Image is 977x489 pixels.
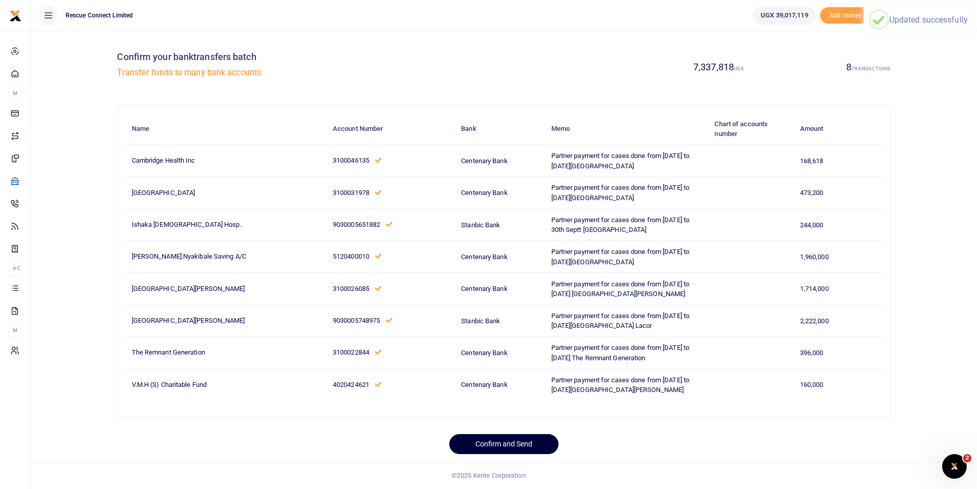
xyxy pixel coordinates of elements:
[386,221,392,228] a: This number has been validated
[545,145,709,177] td: Partner payment for cases done from [DATE] to [DATE][GEOGRAPHIC_DATA]
[375,252,382,260] a: This number has been validated
[375,285,382,292] a: This number has been validated
[132,189,195,197] span: [GEOGRAPHIC_DATA]
[820,7,871,24] span: Add money
[794,113,882,145] th: Amount: activate to sort column ascending
[851,66,890,71] small: TRANSACTIONS
[327,113,455,145] th: Account Number: activate to sort column ascending
[449,434,559,454] button: Confirm and Send
[333,348,369,356] span: 3100022844
[375,381,382,388] a: This number has been validated
[709,113,794,145] th: Chart of accounts number: activate to sort column ascending
[942,454,967,479] iframe: Intercom live chat
[545,369,709,401] td: Partner payment for cases done from [DATE] to [DATE][GEOGRAPHIC_DATA][PERSON_NAME]
[8,85,22,102] li: M
[455,145,545,177] td: Centenary Bank
[375,189,382,197] a: This number has been validated
[749,6,820,25] li: Wallet ballance
[693,60,744,74] label: 7,337,818
[132,157,195,164] span: Cambridge Health Inc
[386,317,392,324] a: This number has been validated
[846,60,890,74] label: 8
[9,10,22,22] img: logo-small
[333,252,369,260] span: 5120400010
[455,209,545,241] td: Stanbic Bank
[132,348,205,356] span: The Remnant Generation
[794,209,882,241] td: 244,000
[455,113,545,145] th: Bank: activate to sort column ascending
[734,66,744,71] small: UGX
[545,177,709,209] td: Partner payment for cases done from [DATE] to [DATE][GEOGRAPHIC_DATA]
[132,381,207,388] span: V.M.H (S) Charitable Fund
[9,11,22,19] a: logo-small logo-large logo-large
[333,317,380,324] span: 9030005748975
[545,241,709,273] td: Partner payment for cases done from [DATE] to [DATE][GEOGRAPHIC_DATA]
[455,241,545,273] td: Centenary Bank
[820,7,871,24] li: Toup your wallet
[132,317,245,324] span: [GEOGRAPHIC_DATA][PERSON_NAME]
[545,337,709,369] td: Partner payment for cases done from [DATE] to [DATE] The Remnant Generation
[132,252,246,260] span: [PERSON_NAME].Nyakibale Saving A/C
[889,15,968,25] div: Updated successfully
[794,177,882,209] td: 473,200
[333,221,380,228] span: 9030005651882
[8,260,22,277] li: Ac
[794,145,882,177] td: 168,618
[455,177,545,209] td: Centenary Bank
[455,305,545,337] td: Stanbic Bank
[794,337,882,369] td: 396,000
[761,10,808,21] span: UGX 39,017,119
[126,113,327,145] th: Name: activate to sort column descending
[333,157,369,164] span: 3100046135
[333,285,369,292] span: 3100026085
[333,381,369,388] span: 4020424621
[820,11,871,18] a: Add money
[794,273,882,305] td: 1,714,000
[132,221,242,228] span: Ishaka [DEMOGRAPHIC_DATA] Hosp.
[753,6,815,25] a: UGX 39,017,119
[545,273,709,305] td: Partner payment for cases done from [DATE] to [DATE] [GEOGRAPHIC_DATA][PERSON_NAME]
[62,11,137,20] span: Rescue Connect Limited
[794,369,882,401] td: 160,000
[545,305,709,337] td: Partner payment for cases done from [DATE] to [DATE][GEOGRAPHIC_DATA] Lacor
[333,189,369,197] span: 3100031978
[545,113,709,145] th: Memo: activate to sort column ascending
[117,68,500,78] h5: Transfer funds to many bank accounts
[794,241,882,273] td: 1,960,000
[132,285,245,292] span: [GEOGRAPHIC_DATA][PERSON_NAME]
[117,51,500,63] h4: Confirm your banktransfers batch
[8,322,22,339] li: M
[455,369,545,401] td: Centenary Bank
[545,209,709,241] td: Partner payment for cases done from [DATE] to 30th Septt [GEOGRAPHIC_DATA]
[794,305,882,337] td: 2,222,000
[375,157,382,164] a: This number has been validated
[455,273,545,305] td: Centenary Bank
[963,454,971,462] span: 2
[455,337,545,369] td: Centenary Bank
[375,348,382,356] a: This number has been validated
